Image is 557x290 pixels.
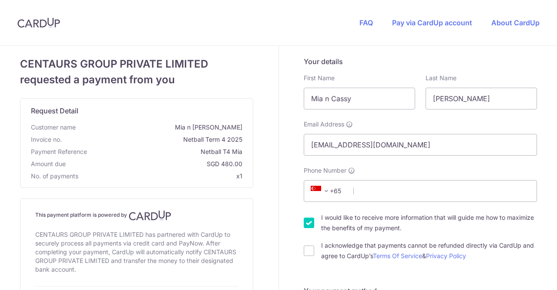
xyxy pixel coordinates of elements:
[304,74,335,82] label: First Name
[321,212,537,233] label: I would like to receive more information that will guide me how to maximize the benefits of my pa...
[79,123,242,132] span: Mia n [PERSON_NAME]
[304,134,537,156] input: Email address
[31,106,78,115] span: translation missing: en.request_detail
[426,74,456,82] label: Last Name
[69,160,242,168] span: SGD 480.00
[17,17,60,28] img: CardUp
[392,18,472,27] a: Pay via CardUp account
[31,123,76,132] span: Customer name
[308,186,347,196] span: +65
[31,160,66,168] span: Amount due
[304,56,537,67] h5: Your details
[129,210,171,221] img: CardUp
[426,88,537,109] input: Last name
[321,240,537,261] label: I acknowledge that payments cannot be refunded directly via CardUp and agree to CardUp’s &
[311,186,332,196] span: +65
[35,210,238,221] h4: This payment platform is powered by
[304,166,346,175] span: Phone Number
[359,18,373,27] a: FAQ
[491,18,540,27] a: About CardUp
[426,252,466,259] a: Privacy Policy
[20,56,253,72] span: CENTAURS GROUP PRIVATE LIMITED
[304,88,415,109] input: First name
[65,135,242,144] span: Netball Term 4 2025
[91,147,242,156] span: Netball T4 Mia
[304,120,344,129] span: Email Address
[35,229,238,276] div: CENTAURS GROUP PRIVATE LIMITED has partnered with CardUp to securely process all payments via cre...
[373,252,422,259] a: Terms Of Service
[236,172,242,180] span: x1
[20,72,253,88] span: requested a payment from you
[31,135,62,144] span: Invoice no.
[31,148,87,155] span: translation missing: en.payment_reference
[31,172,78,181] span: No. of payments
